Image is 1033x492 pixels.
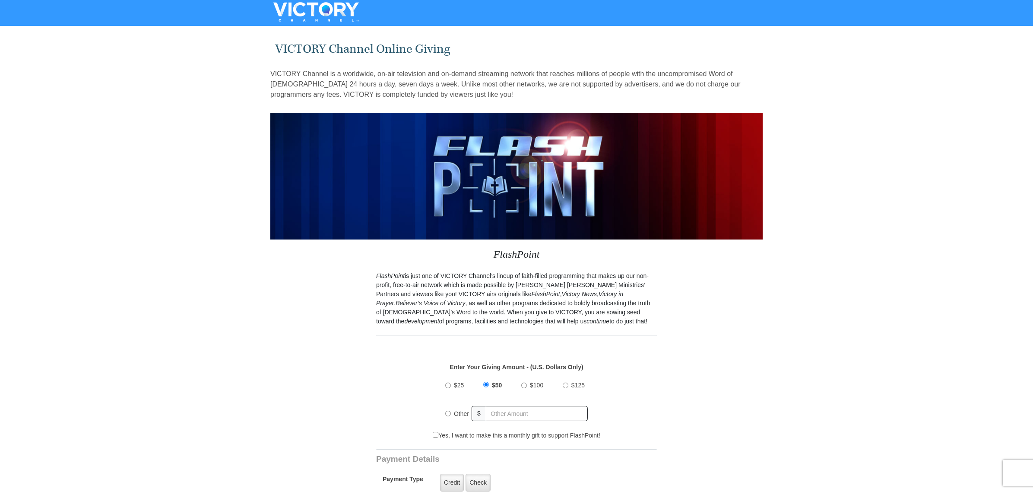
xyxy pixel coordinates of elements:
[472,406,486,421] span: $
[433,431,600,440] label: Yes, I want to make this a monthly gift to support FlashPoint!
[494,249,540,260] i: FlashPoint
[530,382,543,389] span: $100
[383,476,423,487] h5: Payment Type
[454,410,469,417] span: Other
[586,318,609,325] i: continue
[262,2,370,22] img: VICTORYTHON - VICTORY Channel
[492,382,502,389] span: $50
[450,364,583,371] strong: Enter Your Giving Amount - (U.S. Dollars Only)
[486,406,588,421] input: Other Amount
[376,291,623,307] i: Victory in Prayer
[454,382,464,389] span: $25
[396,300,465,307] i: Believer’s Voice of Victory
[376,272,657,326] p: is just one of VICTORY Channel’s lineup of faith-filled programming that makes up our non-profit,...
[571,382,585,389] span: $125
[562,291,597,297] i: Victory News
[376,272,405,279] i: FlashPoint
[404,318,439,325] i: development
[433,432,438,438] input: Yes, I want to make this a monthly gift to support FlashPoint!
[466,474,491,492] label: Check
[440,474,464,492] label: Credit
[376,454,596,464] h3: Payment Details
[275,42,758,56] h1: VICTORY Channel Online Giving
[270,69,763,100] p: VICTORY Channel is a worldwide, on-air television and on-demand streaming network that reaches mi...
[531,291,560,297] i: FlashPoint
